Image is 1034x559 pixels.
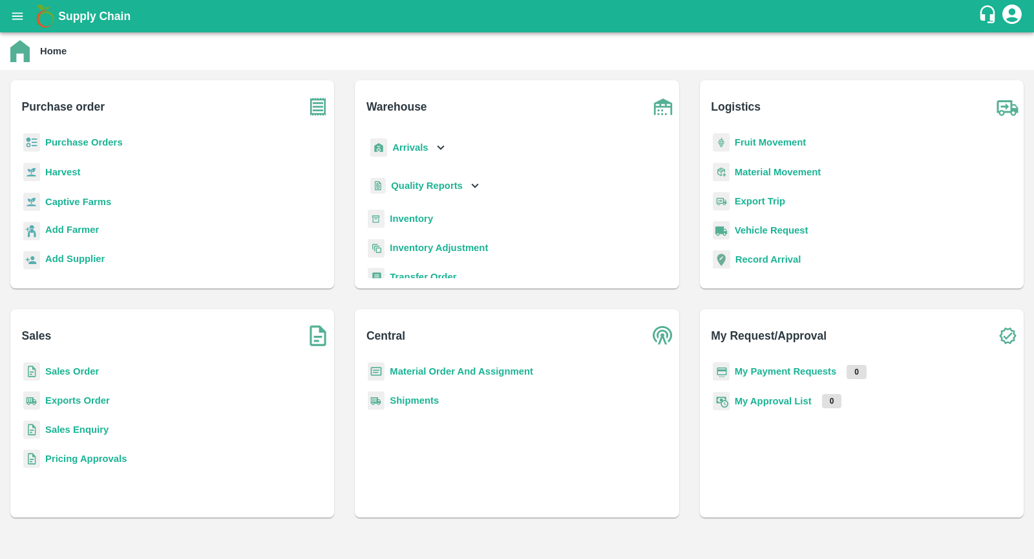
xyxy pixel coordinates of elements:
[991,91,1024,123] img: truck
[45,225,99,235] b: Add Farmer
[45,254,105,264] b: Add Supplier
[22,327,52,345] b: Sales
[23,421,40,439] img: sales
[23,362,40,381] img: sales
[10,40,30,62] img: home
[713,162,730,182] img: material
[735,137,807,148] a: Fruit Movement
[368,173,482,199] div: Quality Reports
[735,254,801,265] a: Record Arrival
[735,196,785,206] a: Export Trip
[735,225,808,236] a: Vehicle Request
[32,3,58,29] img: logo
[45,137,123,148] a: Purchase Orders
[23,251,40,270] img: supplier
[368,133,448,162] div: Arrivals
[713,133,730,152] img: fruit
[23,192,40,212] img: harvest
[368,362,385,381] img: centralMaterial
[58,10,131,23] b: Supply Chain
[735,366,837,377] a: My Payment Requests
[3,1,32,31] button: open drawer
[302,320,334,352] img: soSales
[45,424,109,435] a: Sales Enquiry
[713,362,730,381] img: payment
[302,91,334,123] img: purchase
[45,197,111,207] a: Captive Farms
[390,272,456,282] a: Transfer Order
[40,46,67,56] b: Home
[23,450,40,468] img: sales
[370,178,386,194] img: qualityReport
[647,91,679,123] img: warehouse
[978,5,1000,28] div: customer-support
[392,142,428,153] b: Arrivals
[822,394,842,408] p: 0
[23,222,40,241] img: farmer
[370,138,387,157] img: whArrival
[713,192,730,211] img: delivery
[22,98,105,116] b: Purchase order
[366,327,405,345] b: Central
[713,250,730,269] img: recordArrival
[45,252,105,269] a: Add Supplier
[45,223,99,240] a: Add Farmer
[711,327,827,345] b: My Request/Approval
[390,366,533,377] a: Material Order And Assignment
[45,454,127,464] a: Pricing Approvals
[368,239,385,258] img: inventory
[23,162,40,182] img: harvest
[368,268,385,287] img: whTransfer
[390,395,439,406] a: Shipments
[735,167,821,177] a: Material Movement
[368,391,385,410] img: shipments
[647,320,679,352] img: central
[366,98,427,116] b: Warehouse
[23,133,40,152] img: reciept
[45,395,110,406] a: Exports Order
[58,7,978,25] a: Supply Chain
[391,181,463,191] b: Quality Reports
[711,98,761,116] b: Logistics
[847,365,867,379] p: 0
[390,214,433,224] a: Inventory
[735,396,812,406] a: My Approval List
[368,210,385,228] img: whInventory
[45,167,80,177] a: Harvest
[713,391,730,411] img: approval
[713,221,730,240] img: vehicle
[991,320,1024,352] img: check
[45,366,99,377] a: Sales Order
[23,391,40,410] img: shipments
[390,243,488,253] a: Inventory Adjustment
[1000,3,1024,30] div: account of current user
